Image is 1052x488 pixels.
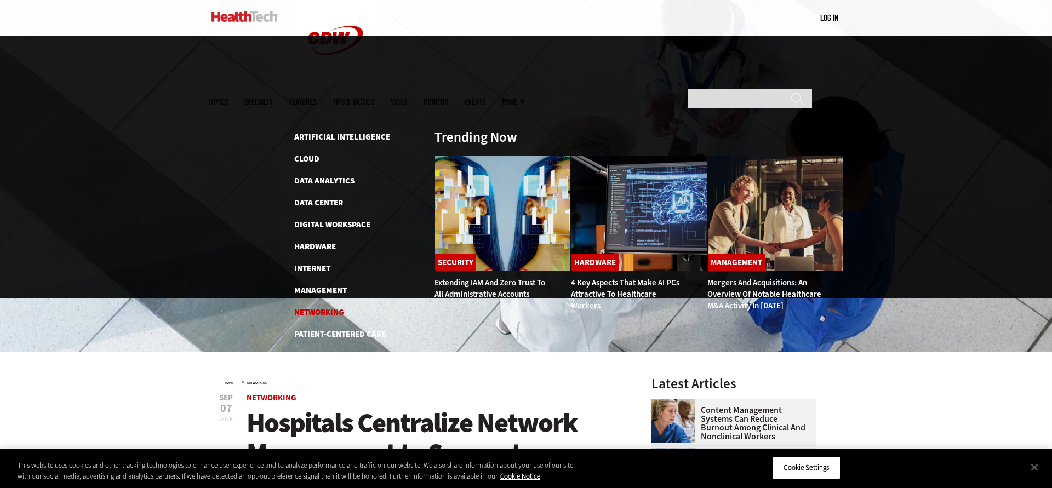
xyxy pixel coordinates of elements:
a: Extending IAM and Zero Trust to All Administrative Accounts [434,277,545,300]
a: Management [294,285,347,296]
img: business leaders shake hands in conference room [707,155,844,271]
a: Home [225,381,233,385]
a: Cloud [294,153,319,164]
a: Digital Workspace [294,219,370,230]
span: Sep [219,394,233,402]
span: 2018 [220,415,233,423]
a: Security [435,254,476,271]
a: Internet [294,263,330,274]
a: Mergers and Acquisitions: An Overview of Notable Healthcare M&A Activity in [DATE] [707,277,821,311]
img: Home [211,11,278,22]
a: Management [708,254,765,271]
img: abstract image of woman with pixelated face [434,155,571,271]
a: Software [294,372,334,383]
div: » [225,377,622,386]
a: nurses talk in front of desktop computer [651,399,701,408]
a: Security [294,351,330,361]
a: Content Management Systems Can Reduce Burnout Among Clinical and Nonclinical Workers [651,406,809,441]
button: Cookie Settings [772,456,841,479]
img: Desktop monitor with brain AI concept [571,155,707,271]
h3: Trending Now [434,130,517,144]
button: Close [1022,455,1047,479]
a: Hardware [294,241,336,252]
a: 4 Key Aspects That Make AI PCs Attractive to Healthcare Workers [571,277,679,311]
a: Data Analytics [294,175,355,186]
a: Log in [820,13,838,22]
div: User menu [820,12,838,24]
a: Artificial Intelligence [294,131,390,142]
a: Networking [294,307,344,318]
a: More information about your privacy [500,472,540,481]
a: University of Vermont Medical Center’s main campus [651,448,701,457]
div: This website uses cookies and other tracking technologies to enhance user experience and to analy... [18,460,579,481]
a: Networking [247,392,296,403]
img: nurses talk in front of desktop computer [651,399,695,443]
a: Networking [247,381,267,385]
a: Hardware [571,254,619,271]
a: Patient-Centered Care [294,329,386,340]
span: 07 [219,403,233,414]
a: Data Center [294,197,343,208]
